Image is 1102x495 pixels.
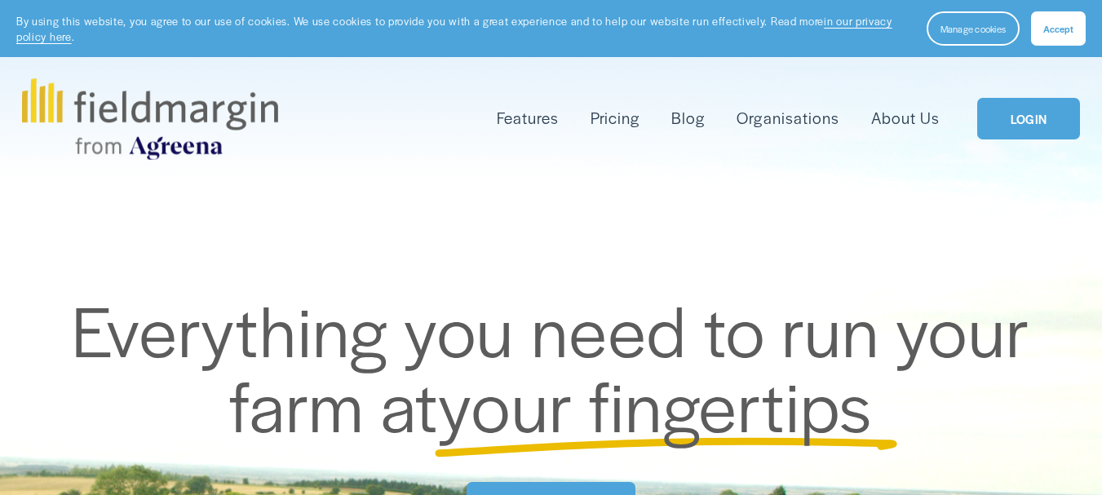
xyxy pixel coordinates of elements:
[497,105,559,131] a: folder dropdown
[16,13,892,44] a: in our privacy policy here
[671,105,705,131] a: Blog
[16,13,910,45] p: By using this website, you agree to our use of cookies. We use cookies to provide you with a grea...
[927,11,1020,46] button: Manage cookies
[1043,22,1073,35] span: Accept
[737,105,839,131] a: Organisations
[497,107,559,130] span: Features
[438,355,873,453] span: your fingertips
[72,280,1047,453] span: Everything you need to run your farm at
[22,78,278,160] img: fieldmargin.com
[1031,11,1086,46] button: Accept
[940,22,1006,35] span: Manage cookies
[591,105,640,131] a: Pricing
[977,98,1080,139] a: LOGIN
[871,105,940,131] a: About Us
